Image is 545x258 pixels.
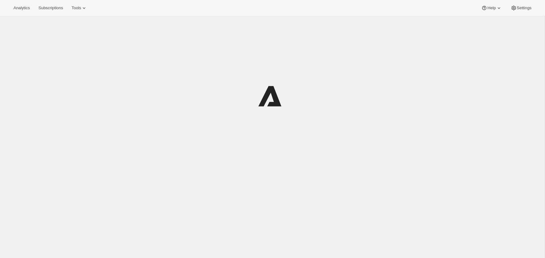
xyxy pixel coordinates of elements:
button: Settings [507,4,535,12]
button: Tools [68,4,91,12]
span: Settings [517,6,531,10]
button: Help [477,4,505,12]
span: Help [487,6,496,10]
button: Analytics [10,4,33,12]
span: Analytics [14,6,30,10]
span: Subscriptions [38,6,63,10]
span: Tools [72,6,81,10]
button: Subscriptions [35,4,67,12]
